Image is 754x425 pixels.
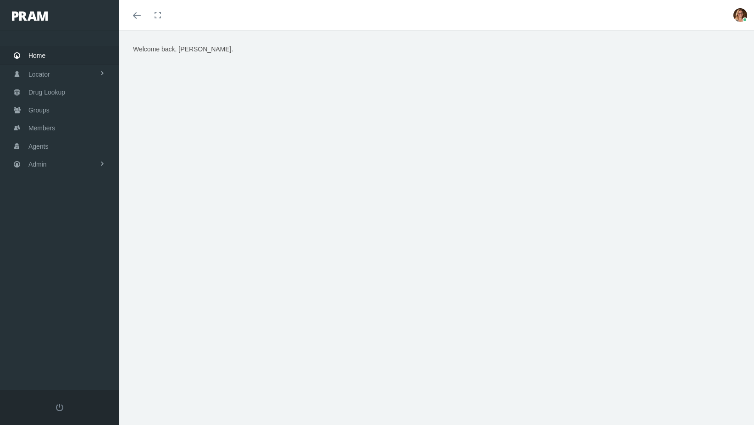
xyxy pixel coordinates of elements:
[28,66,50,83] span: Locator
[28,47,45,64] span: Home
[733,8,747,22] img: S_Profile_Picture_2.jpg
[28,156,47,173] span: Admin
[28,138,49,155] span: Agents
[133,45,233,53] span: Welcome back, [PERSON_NAME].
[28,119,55,137] span: Members
[12,11,48,21] img: PRAM_20_x_78.png
[28,84,65,101] span: Drug Lookup
[28,101,50,119] span: Groups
